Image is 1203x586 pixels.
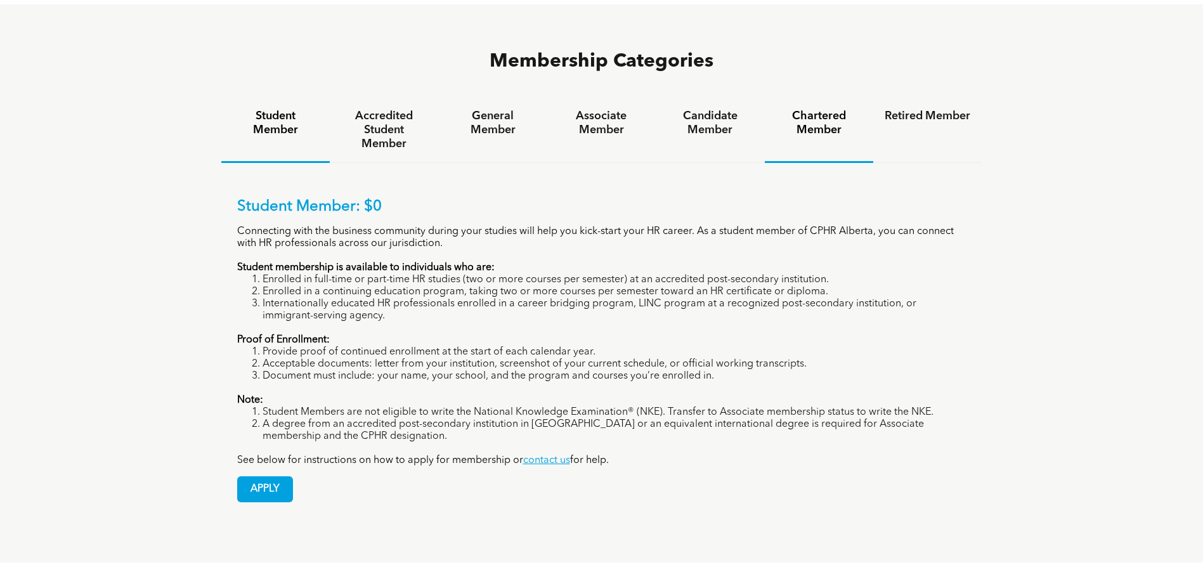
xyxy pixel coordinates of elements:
h4: Student Member [233,109,318,137]
p: Connecting with the business community during your studies will help you kick-start your HR caree... [237,226,966,250]
span: APPLY [238,477,292,502]
strong: Student membership is available to individuals who are: [237,263,495,273]
p: Student Member: $0 [237,198,966,216]
a: contact us [523,455,570,466]
a: APPLY [237,476,293,502]
h4: Accredited Student Member [341,109,427,151]
h4: Candidate Member [667,109,753,137]
li: Student Members are not eligible to write the National Knowledge Examination® (NKE). Transfer to ... [263,407,966,419]
h4: General Member [450,109,535,137]
li: Acceptable documents: letter from your institution, screenshot of your current schedule, or offic... [263,358,966,370]
h4: Associate Member [559,109,644,137]
h4: Retired Member [885,109,970,123]
span: Membership Categories [490,52,713,71]
li: Internationally educated HR professionals enrolled in a career bridging program, LINC program at ... [263,298,966,322]
strong: Proof of Enrollment: [237,335,330,345]
li: A degree from an accredited post-secondary institution in [GEOGRAPHIC_DATA] or an equivalent inte... [263,419,966,443]
li: Document must include: your name, your school, and the program and courses you’re enrolled in. [263,370,966,382]
li: Provide proof of continued enrollment at the start of each calendar year. [263,346,966,358]
p: See below for instructions on how to apply for membership or for help. [237,455,966,467]
li: Enrolled in full-time or part-time HR studies (two or more courses per semester) at an accredited... [263,274,966,286]
li: Enrolled in a continuing education program, taking two or more courses per semester toward an HR ... [263,286,966,298]
strong: Note: [237,395,263,405]
h4: Chartered Member [776,109,862,137]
